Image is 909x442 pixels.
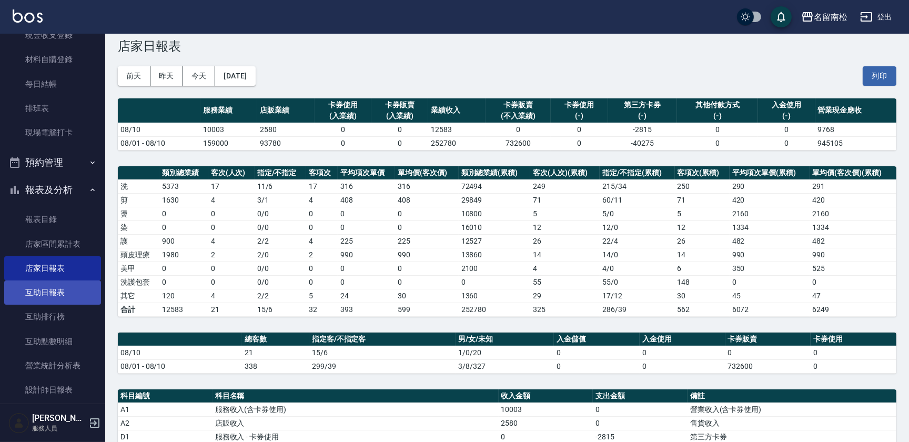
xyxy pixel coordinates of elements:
td: -2815 [608,123,677,136]
td: 120 [159,289,208,303]
button: save [771,6,792,27]
td: 5 / 0 [600,207,674,220]
p: 服務人員 [32,424,86,433]
button: 前天 [118,66,150,86]
th: 類別總業績(累積) [459,166,531,180]
td: 71 [530,193,600,207]
td: 250 [675,179,730,193]
td: 29 [530,289,600,303]
div: 第三方卡券 [611,99,674,110]
td: 0 [486,123,551,136]
td: 299/39 [309,359,456,373]
div: 卡券販賣 [374,99,426,110]
div: 入金使用 [761,99,812,110]
div: (入業績) [317,110,369,122]
td: 0 [306,275,338,289]
td: 21 [242,346,309,359]
td: 525 [810,262,896,275]
td: 2 / 2 [255,234,306,248]
th: 業績收入 [428,98,485,123]
td: 47 [810,289,896,303]
td: 22 / 4 [600,234,674,248]
td: 0 [159,262,208,275]
td: 6249 [810,303,896,316]
td: 0 [338,275,395,289]
td: 美甲 [118,262,159,275]
td: 72494 [459,179,531,193]
td: 1980 [159,248,208,262]
td: 0 / 0 [255,220,306,234]
td: 2 / 0 [255,248,306,262]
td: 93780 [257,136,314,150]
td: 1630 [159,193,208,207]
td: 990 [338,248,395,262]
td: 325 [530,303,600,316]
a: 報表目錄 [4,207,101,232]
td: 30 [395,289,458,303]
td: 10003 [200,123,257,136]
td: 0 [315,123,371,136]
td: 393 [338,303,395,316]
td: 1334 [730,220,810,234]
td: 482 [810,234,896,248]
td: 14 [530,248,600,262]
td: 290 [730,179,810,193]
table: a dense table [118,98,896,150]
a: 排班表 [4,96,101,120]
td: 0 [315,136,371,150]
td: 0 [208,275,255,289]
td: 599 [395,303,458,316]
th: 客次(人次)(累積) [530,166,600,180]
td: 0 [810,275,896,289]
a: 材料自購登錄 [4,47,101,72]
td: 12527 [459,234,531,248]
td: 剪 [118,193,159,207]
td: 5 [675,207,730,220]
td: 08/01 - 08/10 [118,359,242,373]
td: -40275 [608,136,677,150]
button: 登出 [856,7,896,27]
td: 562 [675,303,730,316]
td: 732600 [725,359,811,373]
td: 945105 [815,136,896,150]
td: 286/39 [600,303,674,316]
td: 0 / 0 [255,275,306,289]
td: 45 [730,289,810,303]
div: (-) [680,110,755,122]
td: 0 [551,136,608,150]
td: 15/6 [255,303,306,316]
td: 30 [675,289,730,303]
td: 0 [395,275,458,289]
td: 11 / 6 [255,179,306,193]
td: 2580 [257,123,314,136]
td: 0 [811,359,896,373]
td: 482 [730,234,810,248]
td: 12 / 0 [600,220,674,234]
th: 卡券使用 [811,333,896,346]
th: 平均項次單價 [338,166,395,180]
th: 單均價(客次價) [395,166,458,180]
button: 今天 [183,66,216,86]
th: 平均項次單價(累積) [730,166,810,180]
th: 科目名稱 [213,389,499,403]
td: 0 [640,359,725,373]
th: 指定/不指定 [255,166,306,180]
td: 215 / 34 [600,179,674,193]
td: 990 [730,248,810,262]
td: 0 [338,207,395,220]
td: 13860 [459,248,531,262]
a: 營業統計分析表 [4,354,101,378]
td: 洗 [118,179,159,193]
td: 2 / 2 [255,289,306,303]
td: 420 [810,193,896,207]
a: 互助點數明細 [4,329,101,354]
td: 0 [306,220,338,234]
td: 0 [208,262,255,275]
td: 3/8/327 [456,359,554,373]
td: 225 [338,234,395,248]
th: 科目編號 [118,389,213,403]
a: 現場電腦打卡 [4,120,101,145]
td: 350 [730,262,810,275]
th: 客次(人次) [208,166,255,180]
td: 0 [554,346,640,359]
